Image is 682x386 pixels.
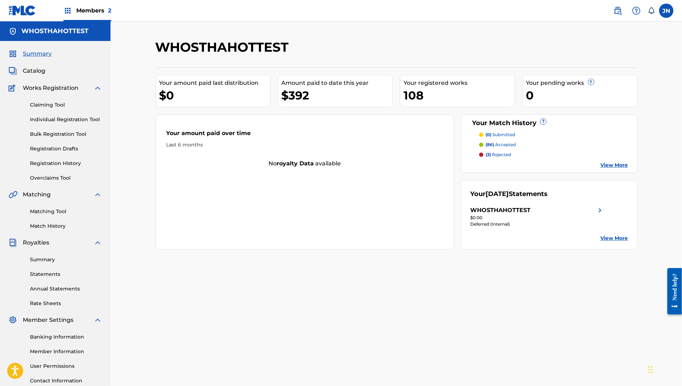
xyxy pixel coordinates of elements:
a: Bulk Registration Tool [30,130,102,138]
a: Matching Tool [30,208,102,215]
div: Your amount paid last distribution [159,79,270,87]
a: Summary [30,256,102,263]
span: ? [540,119,546,124]
a: (3) rejected [479,151,628,158]
span: (86) [486,142,494,147]
a: Annual Statements [30,285,102,293]
h5: WHOSTHAHOTTEST [21,27,88,35]
strong: royalty data [277,160,314,167]
span: (0) [486,132,491,137]
img: expand [93,316,102,324]
a: Member Information [30,348,102,355]
img: search [614,6,622,15]
div: Help [629,4,643,18]
img: expand [93,190,102,199]
span: Catalog [23,67,45,75]
a: Claiming Tool [30,101,102,109]
div: $0.00 [470,215,604,221]
a: Registration History [30,160,102,167]
a: Banking Information [30,333,102,341]
span: [DATE] [486,190,509,198]
iframe: Chat Widget [646,352,682,386]
img: right chevron icon [596,206,604,215]
span: Matching [23,190,51,199]
div: Your pending works [526,79,637,87]
a: (0) submitted [479,132,628,138]
div: Your Statements [470,189,548,199]
p: accepted [486,141,516,148]
a: SummarySummary [9,50,52,58]
div: 108 [404,87,515,103]
a: WHOSTHAHOTTESTright chevron icon$0.00Deferred (Internal) [470,206,604,227]
a: Individual Registration Tool [30,116,102,123]
img: help [632,6,641,15]
div: $392 [282,87,393,103]
img: Catalog [9,67,17,75]
span: Works Registration [23,84,78,92]
iframe: Resource Center [662,263,682,320]
div: Your registered works [404,79,515,87]
span: Members [76,6,111,15]
div: Amount paid to date this year [282,79,393,87]
a: View More [601,235,628,242]
a: Overclaims Tool [30,174,102,182]
span: ? [588,79,594,85]
div: $0 [159,87,270,103]
img: Matching [9,190,17,199]
div: WHOSTHAHOTTEST [470,206,530,215]
a: User Permissions [30,362,102,370]
div: Deferred (Internal) [470,221,604,227]
p: submitted [486,132,515,138]
img: Summary [9,50,17,58]
img: expand [93,84,102,92]
div: 0 [526,87,637,103]
div: No available [156,159,454,168]
span: (3) [486,152,491,157]
a: (86) accepted [479,141,628,148]
a: CatalogCatalog [9,67,45,75]
h2: WHOSTHAHOTTEST [155,39,292,55]
span: Summary [23,50,52,58]
span: Member Settings [23,316,73,324]
span: 2 [108,7,111,14]
a: Public Search [611,4,625,18]
span: Royalties [23,238,49,247]
img: Royalties [9,238,17,247]
a: Statements [30,271,102,278]
img: expand [93,238,102,247]
p: rejected [486,151,511,158]
a: Rate Sheets [30,300,102,307]
div: User Menu [659,4,673,18]
div: Notifications [648,7,655,14]
div: Your amount paid over time [166,129,443,141]
a: Match History [30,222,102,230]
a: Registration Drafts [30,145,102,153]
a: View More [601,161,628,169]
img: Works Registration [9,84,18,92]
a: Contact Information [30,377,102,385]
img: MLC Logo [9,5,36,16]
img: Accounts [9,27,17,36]
img: Top Rightsholders [63,6,72,15]
div: Last 6 months [166,141,443,149]
div: Your Match History [470,118,628,128]
div: Drag [648,359,653,380]
img: Member Settings [9,316,17,324]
